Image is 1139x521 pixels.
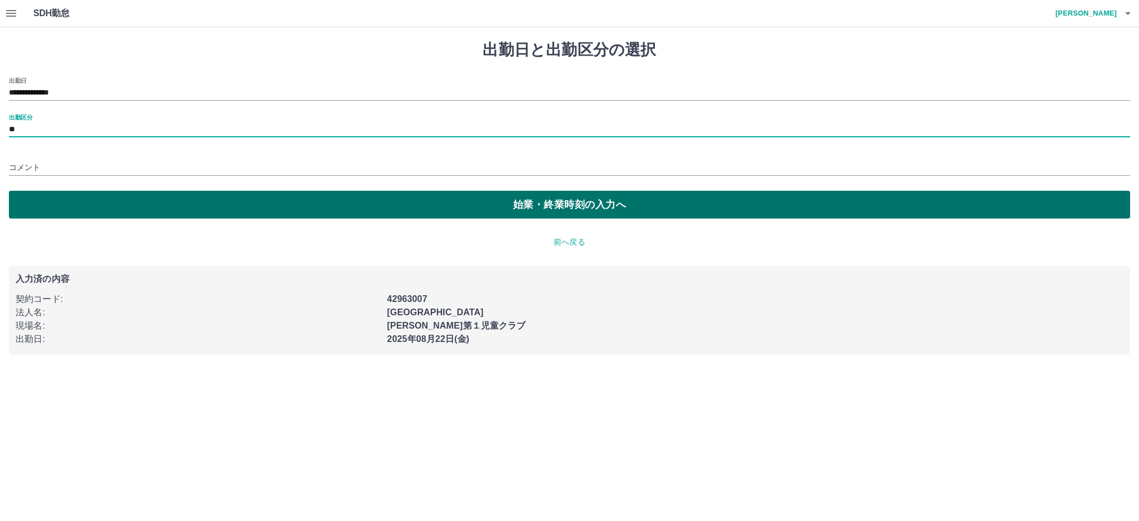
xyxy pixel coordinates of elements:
p: 現場名 : [16,319,380,333]
p: 入力済の内容 [16,275,1123,284]
b: 2025年08月22日(金) [387,334,469,344]
b: [PERSON_NAME]第１児童クラブ [387,321,525,330]
label: 出勤日 [9,76,27,85]
b: [GEOGRAPHIC_DATA] [387,307,484,317]
h1: 出勤日と出勤区分の選択 [9,41,1130,59]
label: 出勤区分 [9,113,32,121]
p: 前へ戻る [9,236,1130,248]
p: 出勤日 : [16,333,380,346]
button: 始業・終業時刻の入力へ [9,191,1130,219]
b: 42963007 [387,294,427,304]
p: 法人名 : [16,306,380,319]
p: 契約コード : [16,292,380,306]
